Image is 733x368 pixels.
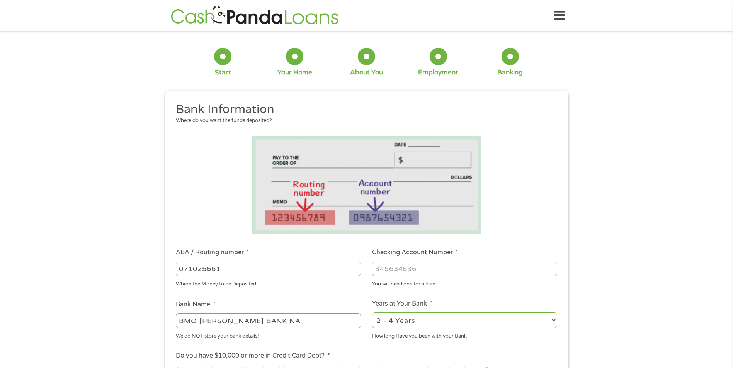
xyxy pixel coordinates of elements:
[176,300,216,309] label: Bank Name
[176,262,361,276] input: 263177916
[372,278,557,288] div: You will need one for a loan.
[215,68,231,77] div: Start
[372,329,557,340] div: How long Have you been with your Bank
[176,102,551,117] h2: Bank Information
[497,68,523,77] div: Banking
[372,262,557,276] input: 345634636
[176,278,361,288] div: Where the Money to be Deposited
[176,352,330,360] label: Do you have $10,000 or more in Credit Card Debt?
[277,68,312,77] div: Your Home
[350,68,383,77] div: About You
[168,5,341,27] img: GetLoanNow Logo
[372,248,458,257] label: Checking Account Number
[372,300,432,308] label: Years at Your Bank
[252,136,481,234] img: Routing number location
[176,248,249,257] label: ABA / Routing number
[176,329,361,340] div: We do NOT store your bank details!
[176,117,551,125] div: Where do you want the funds deposited?
[418,68,458,77] div: Employment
